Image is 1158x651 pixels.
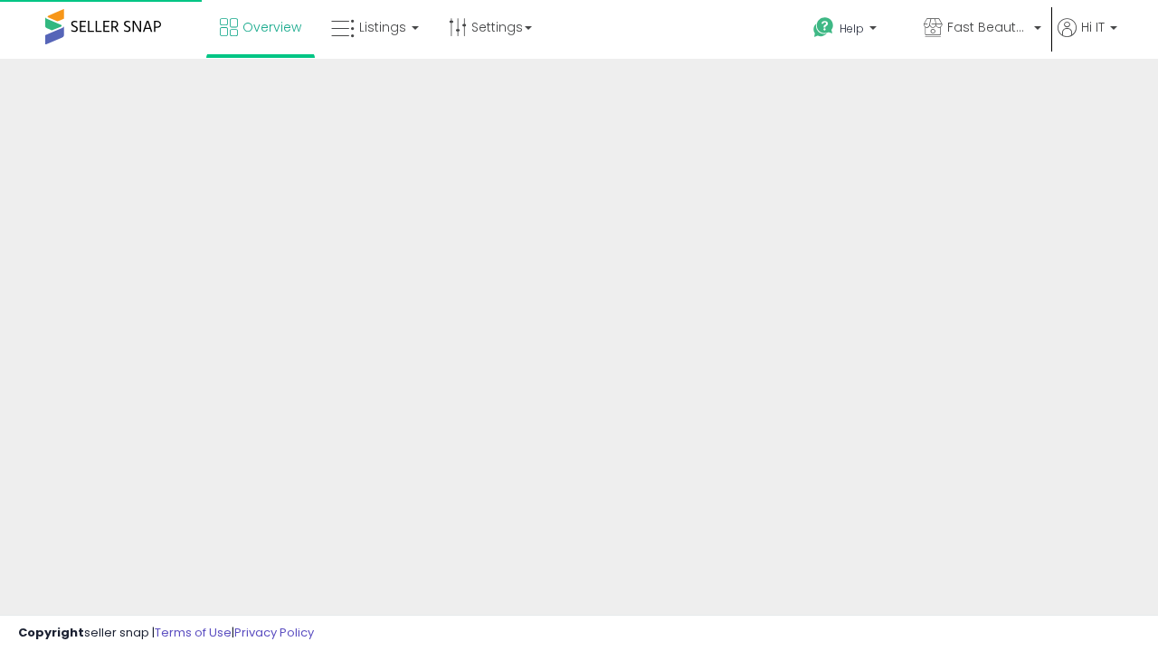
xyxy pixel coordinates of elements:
[359,18,406,36] span: Listings
[840,21,864,36] span: Help
[947,18,1029,36] span: Fast Beauty ([GEOGRAPHIC_DATA])
[1081,18,1105,36] span: Hi IT
[18,624,84,641] strong: Copyright
[234,624,314,641] a: Privacy Policy
[155,624,232,641] a: Terms of Use
[799,3,907,59] a: Help
[18,625,314,642] div: seller snap | |
[812,16,835,39] i: Get Help
[1058,18,1117,59] a: Hi IT
[242,18,301,36] span: Overview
